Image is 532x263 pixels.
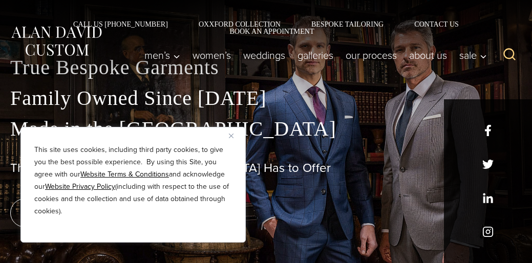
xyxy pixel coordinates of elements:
[58,20,183,28] a: Call Us [PHONE_NUMBER]
[339,45,403,65] a: Our Process
[10,161,522,176] h1: The Best Custom Suits [GEOGRAPHIC_DATA] Has to Offer
[138,45,492,65] nav: Primary Navigation
[144,50,180,60] span: Men’s
[237,45,291,65] a: weddings
[291,45,339,65] a: Galleries
[497,43,522,68] button: View Search Form
[229,134,233,138] img: Close
[80,169,169,180] a: Website Terms & Conditions
[34,144,232,217] p: This site uses cookies, including third party cookies, to give you the best possible experience. ...
[403,45,453,65] a: About Us
[10,24,102,58] img: Alan David Custom
[186,45,237,65] a: Women’s
[229,129,241,142] button: Close
[10,20,522,35] nav: Secondary Navigation
[183,20,296,28] a: Oxxford Collection
[399,20,474,28] a: Contact Us
[10,52,522,144] p: True Bespoke Garments Family Owned Since [DATE] Made in the [GEOGRAPHIC_DATA]
[214,28,317,35] a: Book an Appointment
[45,181,115,192] a: Website Privacy Policy
[459,50,487,60] span: Sale
[10,199,154,227] a: book an appointment
[296,20,399,28] a: Bespoke Tailoring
